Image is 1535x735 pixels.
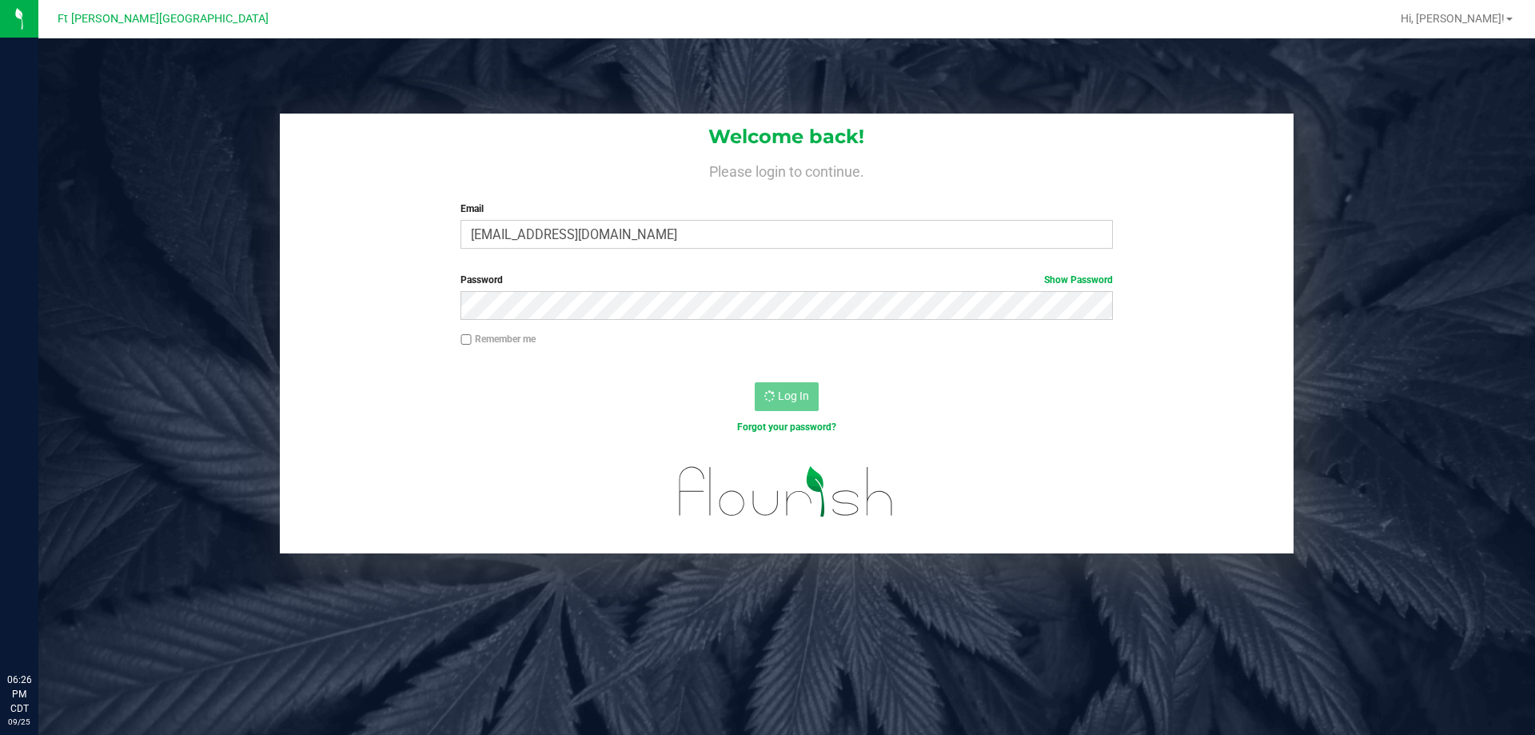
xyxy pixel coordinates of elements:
[460,334,472,346] input: Remember me
[280,160,1294,179] h4: Please login to continue.
[755,382,819,411] button: Log In
[778,389,809,402] span: Log In
[460,202,1112,216] label: Email
[1044,274,1113,286] a: Show Password
[58,12,269,26] span: Ft [PERSON_NAME][GEOGRAPHIC_DATA]
[737,421,836,433] a: Forgot your password?
[1401,12,1505,25] span: Hi, [PERSON_NAME]!
[460,332,536,346] label: Remember me
[7,673,31,716] p: 06:26 PM CDT
[7,716,31,728] p: 09/25
[660,451,913,533] img: flourish_logo.svg
[280,126,1294,147] h1: Welcome back!
[460,274,503,286] span: Password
